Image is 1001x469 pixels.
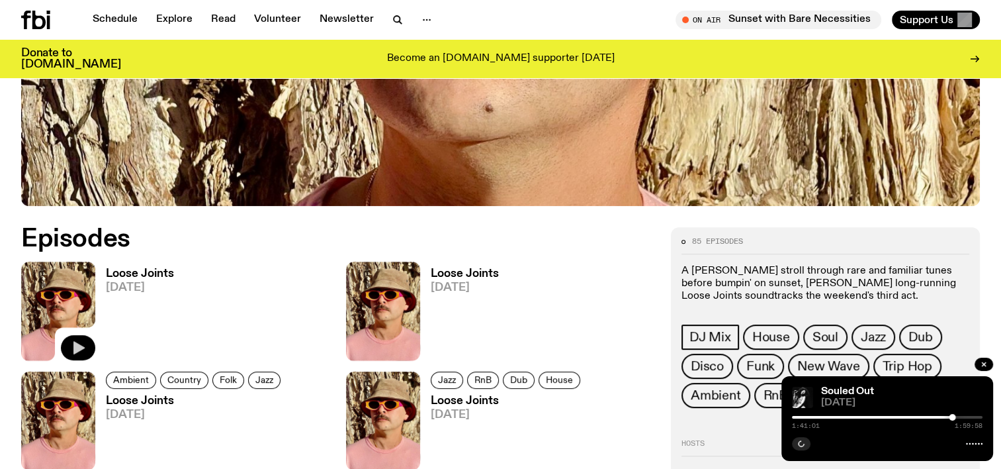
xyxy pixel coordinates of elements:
[546,375,573,385] span: House
[681,440,969,456] h2: Hosts
[510,375,527,385] span: Dub
[763,388,787,403] span: RnB
[675,11,881,29] button: On AirSunset with Bare Necessities
[861,330,886,344] span: Jazz
[803,325,848,350] a: Soul
[792,423,820,429] span: 1:41:01
[873,354,941,379] a: Trip Hop
[752,330,790,344] span: House
[692,238,743,245] span: 85 episodes
[220,375,237,385] span: Folk
[106,268,174,280] h3: Loose Joints
[691,359,724,374] span: Disco
[883,359,932,374] span: Trip Hop
[85,11,146,29] a: Schedule
[431,282,499,293] span: [DATE]
[21,48,121,70] h3: Donate to [DOMAIN_NAME]
[431,395,584,407] h3: Loose Joints
[737,354,784,379] a: Funk
[148,11,200,29] a: Explore
[438,375,456,385] span: Jazz
[788,354,869,379] a: New Wave
[908,330,932,344] span: Dub
[420,268,499,360] a: Loose Joints[DATE]
[246,11,309,29] a: Volunteer
[681,354,733,379] a: Disco
[797,359,859,374] span: New Wave
[21,227,655,251] h2: Episodes
[899,325,941,350] a: Dub
[743,325,799,350] a: House
[106,282,174,293] span: [DATE]
[503,372,535,389] a: Dub
[900,14,953,26] span: Support Us
[467,372,499,389] a: RnB
[346,262,420,360] img: Tyson stands in front of a paperbark tree wearing orange sunglasses, a suede bucket hat and a pin...
[203,11,243,29] a: Read
[431,268,499,280] h3: Loose Joints
[431,372,463,389] a: Jazz
[255,375,273,385] span: Jazz
[106,395,284,407] h3: Loose Joints
[812,330,838,344] span: Soul
[160,372,208,389] a: Country
[431,409,584,421] span: [DATE]
[387,53,615,65] p: Become an [DOMAIN_NAME] supporter [DATE]
[851,325,895,350] a: Jazz
[681,383,750,408] a: Ambient
[681,325,739,350] a: DJ Mix
[821,398,982,408] span: [DATE]
[312,11,382,29] a: Newsletter
[212,372,244,389] a: Folk
[821,386,874,397] a: Souled Out
[955,423,982,429] span: 1:59:58
[539,372,580,389] a: House
[892,11,980,29] button: Support Us
[474,375,492,385] span: RnB
[689,330,731,344] span: DJ Mix
[21,262,95,360] img: Tyson stands in front of a paperbark tree wearing orange sunglasses, a suede bucket hat and a pin...
[691,388,741,403] span: Ambient
[106,372,156,389] a: Ambient
[106,409,284,421] span: [DATE]
[113,375,149,385] span: Ambient
[681,265,969,303] p: A [PERSON_NAME] stroll through rare and familiar tunes before bumpin' on sunset, [PERSON_NAME] lo...
[746,359,775,374] span: Funk
[754,383,797,408] a: RnB
[248,372,281,389] a: Jazz
[167,375,201,385] span: Country
[95,268,174,360] a: Loose Joints[DATE]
